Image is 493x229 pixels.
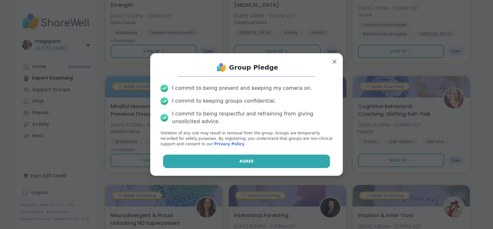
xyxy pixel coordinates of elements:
[163,155,330,168] button: Agree
[172,97,276,105] div: I commit to keeping groups confidential.
[172,110,333,125] div: I commit to being respectful and refraining from giving unsolicited advice.
[215,61,228,74] img: ShareWell Logo
[239,158,254,164] span: Agree
[172,84,312,92] div: I commit to being present and keeping my camera on.
[160,131,333,147] p: Violation of any rule may result in removal from the group. Groups are temporarily recorded for s...
[229,63,278,72] h1: Group Pledge
[214,142,244,146] a: Privacy Policy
